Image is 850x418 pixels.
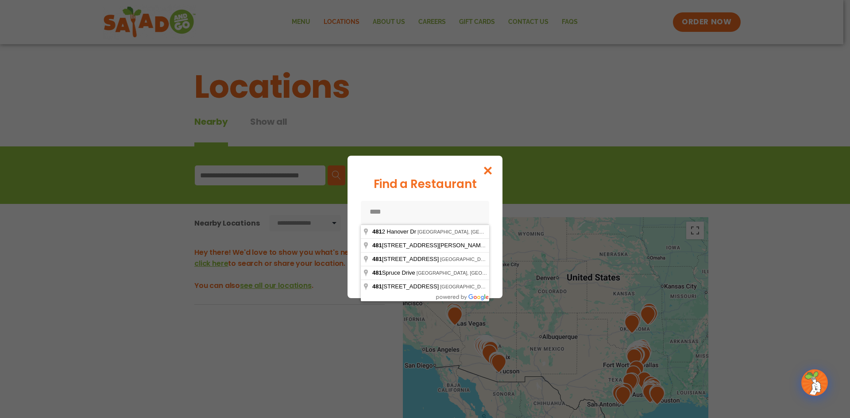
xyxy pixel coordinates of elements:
span: 481 [372,242,382,249]
span: [GEOGRAPHIC_DATA], [GEOGRAPHIC_DATA], [GEOGRAPHIC_DATA] [417,229,575,234]
span: 481 [372,269,382,276]
span: [GEOGRAPHIC_DATA], [GEOGRAPHIC_DATA], [GEOGRAPHIC_DATA] [417,270,574,276]
span: [GEOGRAPHIC_DATA], [GEOGRAPHIC_DATA], [GEOGRAPHIC_DATA] [487,243,645,248]
div: Find a Restaurant [361,176,489,193]
button: Close modal [474,156,502,185]
img: wpChatIcon [802,370,827,395]
span: 481 [372,228,382,235]
span: 2 Hanover Dr [372,228,417,235]
span: 481 [372,283,382,290]
span: Spruce Drive [372,269,417,276]
span: [STREET_ADDRESS] [372,256,440,262]
span: [GEOGRAPHIC_DATA], [GEOGRAPHIC_DATA], [GEOGRAPHIC_DATA] [440,284,598,289]
span: 481 [372,256,382,262]
span: [GEOGRAPHIC_DATA], [GEOGRAPHIC_DATA], [GEOGRAPHIC_DATA] [440,257,598,262]
span: [STREET_ADDRESS][PERSON_NAME] [372,242,487,249]
span: [STREET_ADDRESS] [372,283,440,290]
